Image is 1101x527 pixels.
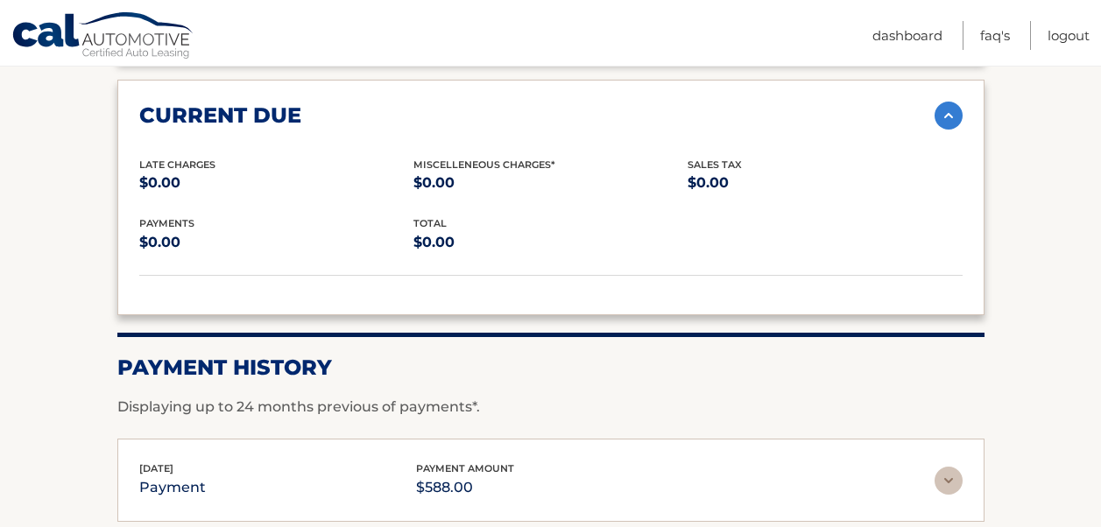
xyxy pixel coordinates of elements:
span: Late Charges [139,158,215,171]
span: [DATE] [139,462,173,474]
a: Dashboard [872,21,942,50]
img: accordion-rest.svg [935,467,963,495]
p: $0.00 [139,230,413,255]
h2: current due [139,102,301,129]
span: total [413,217,447,229]
p: $0.00 [413,171,688,195]
a: Logout [1048,21,1090,50]
p: Displaying up to 24 months previous of payments*. [117,397,985,418]
span: Miscelleneous Charges* [413,158,555,171]
p: $0.00 [413,230,688,255]
span: payment amount [416,462,514,474]
a: Cal Automotive [11,11,195,62]
a: FAQ's [980,21,1010,50]
p: $0.00 [139,171,413,195]
p: payment [139,475,206,500]
p: $0.00 [688,171,962,195]
span: Sales Tax [688,158,742,171]
p: $588.00 [416,475,514,500]
h2: Payment History [117,355,985,381]
span: payments [139,217,194,229]
img: accordion-active.svg [935,102,963,130]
